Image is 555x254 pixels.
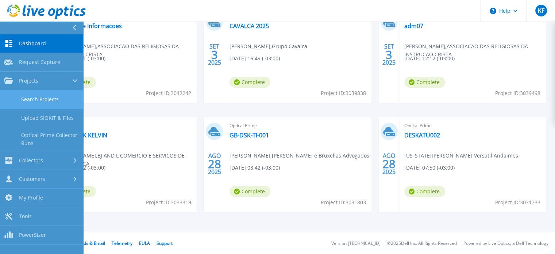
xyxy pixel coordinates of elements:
[463,241,548,246] li: Powered by Live Optics, a Dell Technology
[537,8,544,14] span: KF
[230,77,270,88] span: Complete
[157,240,173,246] a: Support
[230,186,270,197] span: Complete
[55,122,192,130] span: Optical Prime
[404,77,445,88] span: Complete
[382,41,396,68] div: SET 2025
[19,232,46,238] span: PowerSizer
[19,40,46,47] span: Dashboard
[81,240,105,246] a: Ads & Email
[230,22,269,30] a: CAVALCA 2025
[404,22,423,30] a: adm07
[321,198,366,206] span: Project ID: 3031803
[404,122,541,130] span: Optical Prime
[19,157,43,164] span: Collectors
[146,198,191,206] span: Project ID: 3033319
[19,176,45,182] span: Customers
[382,151,396,177] div: AGO 2025
[230,164,280,172] span: [DATE] 08:42 (-03:00)
[208,41,221,68] div: SET 2025
[331,241,381,246] li: Version: [TECHNICAL_ID]
[495,198,540,206] span: Project ID: 3031733
[55,152,197,168] span: [PERSON_NAME] , BJ AND L COMERCIO E SERVICOS DE INFORMATICA
[230,42,307,50] span: [PERSON_NAME] , Grupo Cavalca
[208,151,221,177] div: AGO 2025
[404,164,455,172] span: [DATE] 07:50 (-03:00)
[230,122,367,130] span: Optical Prime
[208,161,221,167] span: 28
[495,89,540,97] span: Project ID: 3039498
[19,194,43,201] span: My Profile
[404,42,546,58] span: [PERSON_NAME] , ASSOCIACAO DAS RELIGIOSAS DA INSTRUCAO CRISTA
[404,132,440,139] a: DESKATU002
[55,42,197,58] span: [PERSON_NAME] , ASSOCIACAO DAS RELIGIOSAS DA INSTRUCAO CRISTA
[230,54,280,62] span: [DATE] 16:49 (-03:00)
[404,152,518,160] span: [US_STATE][PERSON_NAME] , Versatil Andaimes
[230,132,269,139] a: GB-DSK-TI-001
[139,240,150,246] a: EULA
[19,77,38,84] span: Projects
[19,59,60,65] span: Request Capture
[230,152,369,160] span: [PERSON_NAME] , [PERSON_NAME] e Bruxellas Advogados
[321,89,366,97] span: Project ID: 3039838
[19,213,32,220] span: Tools
[55,22,122,30] a: Captura de Informacoes
[404,186,445,197] span: Complete
[382,161,396,167] span: 28
[211,52,218,58] span: 3
[387,241,457,246] li: © 2025 Dell Inc. All Rights Reserved
[146,89,191,97] span: Project ID: 3042242
[112,240,132,246] a: Telemetry
[404,54,455,62] span: [DATE] 12:12 (-03:00)
[386,52,392,58] span: 3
